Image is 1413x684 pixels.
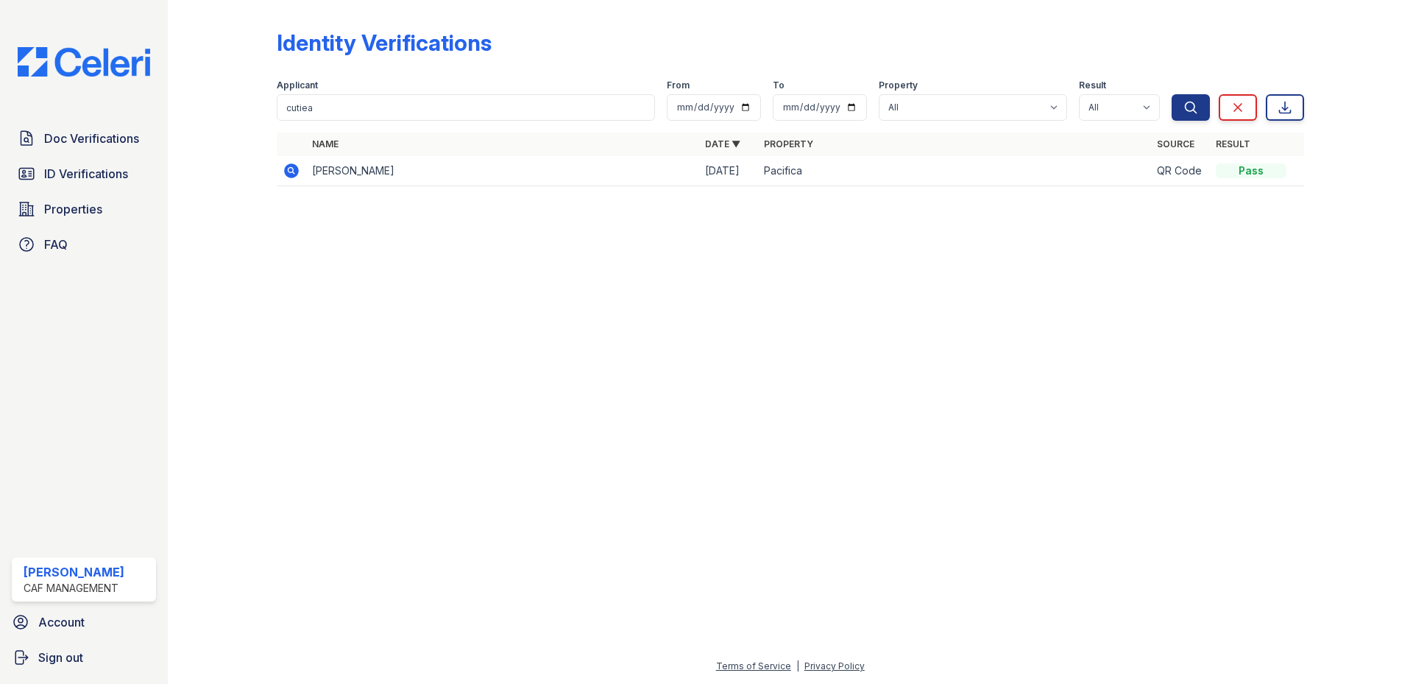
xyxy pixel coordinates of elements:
[38,613,85,631] span: Account
[667,80,690,91] label: From
[277,80,318,91] label: Applicant
[6,607,162,637] a: Account
[44,130,139,147] span: Doc Verifications
[12,230,156,259] a: FAQ
[705,138,740,149] a: Date ▼
[12,159,156,188] a: ID Verifications
[6,643,162,672] a: Sign out
[12,194,156,224] a: Properties
[12,124,156,153] a: Doc Verifications
[764,138,813,149] a: Property
[24,563,124,581] div: [PERSON_NAME]
[1216,163,1286,178] div: Pass
[24,581,124,596] div: CAF Management
[796,660,799,671] div: |
[306,156,699,186] td: [PERSON_NAME]
[1216,138,1250,149] a: Result
[1151,156,1210,186] td: QR Code
[277,94,655,121] input: Search by name or phone number
[44,200,102,218] span: Properties
[38,649,83,666] span: Sign out
[6,47,162,77] img: CE_Logo_Blue-a8612792a0a2168367f1c8372b55b34899dd931a85d93a1a3d3e32e68fde9ad4.png
[312,138,339,149] a: Name
[716,660,791,671] a: Terms of Service
[879,80,918,91] label: Property
[1157,138,1194,149] a: Source
[804,660,865,671] a: Privacy Policy
[758,156,1151,186] td: Pacifica
[773,80,785,91] label: To
[44,236,68,253] span: FAQ
[277,29,492,56] div: Identity Verifications
[699,156,758,186] td: [DATE]
[1079,80,1106,91] label: Result
[44,165,128,183] span: ID Verifications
